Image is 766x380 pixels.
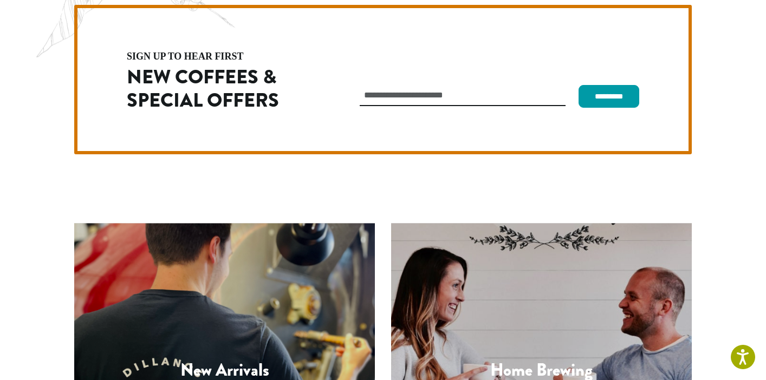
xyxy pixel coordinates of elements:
h2: New Coffees & Special Offers [127,65,313,112]
h4: sign up to hear first [127,51,313,61]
